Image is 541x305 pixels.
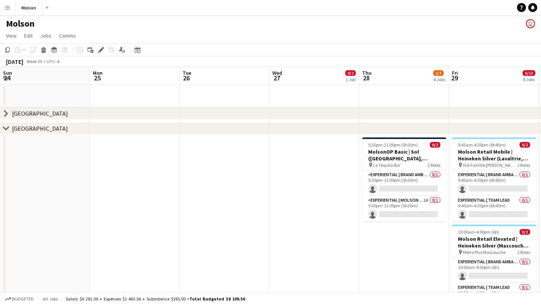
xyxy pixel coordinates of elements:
[452,171,536,196] app-card-role: Experiential | Brand Ambassador0/19:45am-4:30pm (6h45m)
[452,69,458,76] span: Fri
[452,137,536,222] app-job-card: 9:45am-4:30pm (6h45m)0/2Molson Retail Mobile | Heineken Silver (Lavaltrie, [GEOGRAPHIC_DATA]) IGA...
[362,171,446,196] app-card-role: Experiential | Brand Ambassador0/15:30pm-11:00pm (5h30m)
[21,31,36,41] a: Edit
[526,19,535,28] app-user-avatar: Emilie Chobeau
[523,70,535,76] span: 0/13
[271,74,282,82] span: 27
[434,77,445,82] div: 4 Jobs
[272,69,282,76] span: Wed
[362,148,446,162] h3: MolsonOP Basic | Sol ([GEOGRAPHIC_DATA], [GEOGRAPHIC_DATA])
[92,74,103,82] span: 25
[40,32,51,39] span: Jobs
[15,0,42,15] button: Molson
[452,148,536,162] h3: Molson Retail Mobile | Heineken Silver (Lavaltrie, [GEOGRAPHIC_DATA])
[463,162,517,168] span: IGA Famille [PERSON_NAME] Lavaltrie
[458,142,506,148] span: 9:45am-4:30pm (6h45m)
[345,70,356,76] span: 0/2
[59,32,76,39] span: Comms
[6,58,23,65] div: [DATE]
[2,74,12,82] span: 24
[517,249,530,255] span: 2 Roles
[362,196,446,222] app-card-role: Experiential | Molson Brand Specialist1A0/15:30pm-11:00pm (5h30m)
[56,31,79,41] a: Comms
[430,142,440,148] span: 0/2
[361,74,372,82] span: 28
[12,125,68,132] div: [GEOGRAPHIC_DATA]
[520,142,530,148] span: 0/2
[458,229,499,235] span: 10:00am-4:00pm (6h)
[452,196,536,222] app-card-role: Experiential | Team Lead0/19:45am-4:30pm (6h45m)
[181,74,191,82] span: 26
[24,32,33,39] span: Edit
[523,77,535,82] div: 8 Jobs
[6,32,17,39] span: View
[463,249,505,255] span: Metro Plus Mascouche
[47,59,59,64] div: UTC−4
[3,31,20,41] a: View
[66,296,245,302] div: Salary $6 281.00 + Expenses $1 463.56 + Subsistence $365.00 =
[41,296,59,302] span: All jobs
[452,236,536,249] h3: Molson Retail Elevated | Heineken Silver (Mascouche, [GEOGRAPHIC_DATA])
[451,74,458,82] span: 29
[368,142,418,148] span: 5:30pm-11:00pm (5h30m)
[4,295,35,303] button: Budgeted
[362,137,446,222] app-job-card: 5:30pm-11:00pm (5h30m)0/2MolsonOP Basic | Sol ([GEOGRAPHIC_DATA], [GEOGRAPHIC_DATA]) Le Tequila B...
[6,18,35,29] h1: Molson
[93,69,103,76] span: Mon
[362,69,372,76] span: Thu
[452,258,536,283] app-card-role: Experiential | Brand Ambassador0/110:00am-4:00pm (6h)
[12,110,68,117] div: [GEOGRAPHIC_DATA]
[520,229,530,235] span: 0/2
[12,296,34,302] span: Budgeted
[25,59,44,64] span: Week 35
[373,162,400,168] span: Le Tequila Bar
[428,162,440,168] span: 2 Roles
[517,162,530,168] span: 2 Roles
[346,77,355,82] div: 1 Job
[37,31,54,41] a: Jobs
[3,69,12,76] span: Sun
[183,69,191,76] span: Tue
[189,296,245,302] span: Total Budgeted $8 109.56
[433,70,444,76] span: 1/7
